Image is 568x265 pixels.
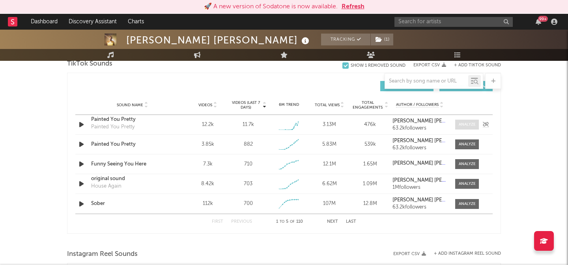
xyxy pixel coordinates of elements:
[371,34,393,45] button: (1)
[396,102,439,107] span: Author / Followers
[454,63,501,68] button: + Add TikTok Sound
[91,123,135,131] div: Painted You Pretty
[311,121,348,129] div: 3.13M
[189,160,226,168] div: 7.3k
[392,178,475,183] strong: [PERSON_NAME] [PERSON_NAME]
[352,121,389,129] div: 476k
[392,138,475,143] strong: [PERSON_NAME] [PERSON_NAME]
[342,2,364,11] button: Refresh
[392,138,447,144] a: [PERSON_NAME] [PERSON_NAME]
[268,217,311,227] div: 1 5 110
[446,63,501,68] button: + Add TikTok Sound
[271,102,307,108] div: 6M Trend
[352,100,384,110] span: Total Engagements
[198,103,212,107] span: Videos
[244,200,253,208] div: 700
[117,103,143,107] span: Sound Name
[231,220,252,224] button: Previous
[91,141,174,148] a: Painted You Pretty
[352,200,389,208] div: 12.8M
[204,2,338,11] div: 🚀 A new version of Sodatone is now available.
[352,160,389,168] div: 1.65M
[244,141,253,148] div: 882
[392,161,475,166] strong: [PERSON_NAME] [PERSON_NAME]
[189,121,226,129] div: 12.2k
[311,200,348,208] div: 107M
[290,220,295,224] span: of
[392,197,475,203] strong: [PERSON_NAME] [PERSON_NAME]
[91,160,174,168] a: Funny Seeing You Here
[311,160,348,168] div: 12.1M
[392,118,475,124] strong: [PERSON_NAME] [PERSON_NAME]
[394,17,513,27] input: Search for artists
[434,252,501,256] button: + Add Instagram Reel Sound
[189,180,226,188] div: 8.42k
[393,252,426,256] button: Export CSV
[311,141,348,148] div: 5.83M
[212,220,223,224] button: First
[351,63,405,68] div: Show 1 Removed Sound
[91,116,174,124] a: Painted You Pretty
[538,16,548,22] div: 99 +
[126,34,311,47] div: [PERSON_NAME] [PERSON_NAME]
[392,205,447,210] div: 63.2k followers
[385,78,468,85] input: Search by song name or URL
[346,220,356,224] button: Last
[321,34,370,45] button: Tracking
[370,34,394,45] span: ( 1 )
[327,220,338,224] button: Next
[392,161,447,166] a: [PERSON_NAME] [PERSON_NAME]
[189,141,226,148] div: 3.85k
[243,121,254,129] div: 11.7k
[536,19,541,25] button: 99+
[91,182,121,190] div: House Again
[426,252,501,256] div: + Add Instagram Reel Sound
[189,200,226,208] div: 112k
[280,220,284,224] span: to
[311,180,348,188] div: 6.62M
[392,118,447,124] a: [PERSON_NAME] [PERSON_NAME]
[315,103,340,107] span: Total Views
[91,200,174,208] a: Sober
[244,180,252,188] div: 703
[67,59,112,69] span: TikTok Sounds
[392,126,447,131] div: 63.2k followers
[352,141,389,148] div: 539k
[122,14,149,30] a: Charts
[25,14,63,30] a: Dashboard
[244,160,252,168] div: 710
[392,197,447,203] a: [PERSON_NAME] [PERSON_NAME]
[63,14,122,30] a: Discovery Assistant
[392,185,447,190] div: 1M followers
[392,178,447,183] a: [PERSON_NAME] [PERSON_NAME]
[91,175,174,183] a: original sound
[392,145,447,151] div: 63.2k followers
[413,63,446,68] button: Export CSV
[230,100,262,110] span: Videos (last 7 days)
[67,250,138,259] span: Instagram Reel Sounds
[352,180,389,188] div: 1.09M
